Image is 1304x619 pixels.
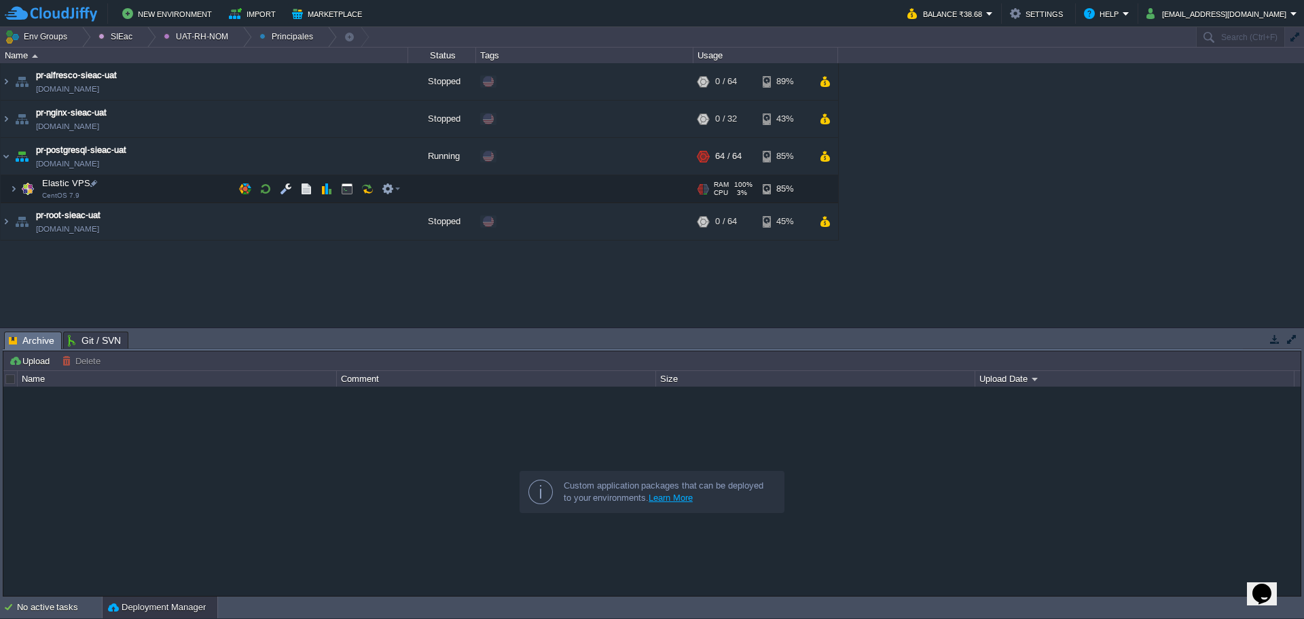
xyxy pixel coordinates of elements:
[564,480,773,504] div: Custom application packages that can be deployed to your environments.
[408,63,476,100] div: Stopped
[907,5,986,22] button: Balance ₹38.68
[36,222,99,236] a: [DOMAIN_NAME]
[36,143,126,157] a: pr-postgresql-sieac-uat
[164,27,233,46] button: UAT-RH-NOM
[36,209,101,222] a: pr-root-sieac-uat
[657,371,975,387] div: Size
[715,101,737,137] div: 0 / 32
[32,54,38,58] img: AMDAwAAAACH5BAEAAAAALAAAAAABAAEAAAICRAEAOw==
[122,5,216,22] button: New Environment
[41,178,92,188] a: Elastic VPSCentOS 7.9
[1,48,407,63] div: Name
[292,5,366,22] button: Marketplace
[12,63,31,100] img: AMDAwAAAACH5BAEAAAAALAAAAAABAAEAAAICRAEAOw==
[98,27,137,46] button: SIEac
[68,332,121,349] span: Git / SVN
[649,493,693,503] a: Learn More
[694,48,837,63] div: Usage
[5,5,97,22] img: CloudJiffy
[18,175,37,202] img: AMDAwAAAACH5BAEAAAAALAAAAAABAAEAAAICRAEAOw==
[259,27,318,46] button: Principales
[12,101,31,137] img: AMDAwAAAACH5BAEAAAAALAAAAAABAAEAAAICRAEAOw==
[1,203,12,240] img: AMDAwAAAACH5BAEAAAAALAAAAAABAAEAAAICRAEAOw==
[409,48,475,63] div: Status
[36,120,99,133] span: [DOMAIN_NAME]
[1,138,12,175] img: AMDAwAAAACH5BAEAAAAALAAAAAABAAEAAAICRAEAOw==
[715,138,742,175] div: 64 / 64
[229,5,280,22] button: Import
[1,63,12,100] img: AMDAwAAAACH5BAEAAAAALAAAAAABAAEAAAICRAEAOw==
[1084,5,1123,22] button: Help
[17,597,102,618] div: No active tasks
[1247,565,1290,605] iframe: chat widget
[714,181,729,189] span: RAM
[477,48,693,63] div: Tags
[338,371,655,387] div: Comment
[42,192,79,200] span: CentOS 7.9
[715,203,737,240] div: 0 / 64
[715,63,737,100] div: 0 / 64
[763,203,807,240] div: 45%
[976,371,1294,387] div: Upload Date
[714,189,728,197] span: CPU
[12,138,31,175] img: AMDAwAAAACH5BAEAAAAALAAAAAABAAEAAAICRAEAOw==
[41,177,92,189] span: Elastic VPS
[1,101,12,137] img: AMDAwAAAACH5BAEAAAAALAAAAAABAAEAAAICRAEAOw==
[408,203,476,240] div: Stopped
[36,82,99,96] span: [DOMAIN_NAME]
[36,106,107,120] a: pr-nginx-sieac-uat
[408,138,476,175] div: Running
[763,175,807,202] div: 85%
[763,138,807,175] div: 85%
[763,101,807,137] div: 43%
[1010,5,1067,22] button: Settings
[18,371,336,387] div: Name
[12,203,31,240] img: AMDAwAAAACH5BAEAAAAALAAAAAABAAEAAAICRAEAOw==
[733,189,747,197] span: 3%
[36,69,117,82] a: pr-alfresco-sieac-uat
[734,181,753,189] span: 100%
[108,601,206,614] button: Deployment Manager
[408,101,476,137] div: Stopped
[36,157,99,171] span: [DOMAIN_NAME]
[763,63,807,100] div: 89%
[62,355,105,367] button: Delete
[9,332,54,349] span: Archive
[5,27,72,46] button: Env Groups
[10,175,18,202] img: AMDAwAAAACH5BAEAAAAALAAAAAABAAEAAAICRAEAOw==
[1146,5,1290,22] button: [EMAIL_ADDRESS][DOMAIN_NAME]
[9,355,54,367] button: Upload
